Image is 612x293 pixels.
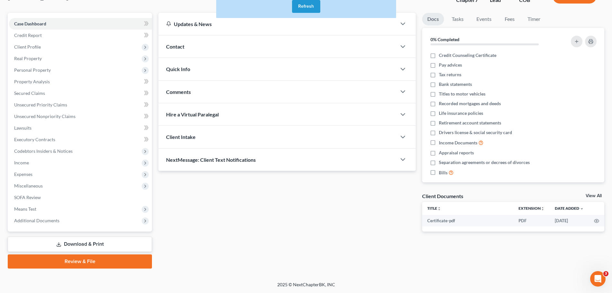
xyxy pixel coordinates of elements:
[439,110,483,116] span: Life insurance policies
[14,171,32,177] span: Expenses
[550,215,589,226] td: [DATE]
[14,21,46,26] span: Case Dashboard
[14,148,73,154] span: Codebtors Insiders & Notices
[447,13,469,25] a: Tasks
[166,66,190,72] span: Quick Info
[8,237,152,252] a: Download & Print
[439,140,477,146] span: Income Documents
[439,120,501,126] span: Retirement account statements
[439,91,485,97] span: Titles to motor vehicles
[439,159,530,166] span: Separation agreements or decrees of divorces
[9,122,152,134] a: Lawsuits
[430,37,459,42] strong: 0% Completed
[541,207,545,211] i: unfold_more
[439,100,501,107] span: Recorded mortgages and deeds
[166,111,219,117] span: Hire a Virtual Paralegal
[14,183,43,188] span: Miscellaneous
[14,206,36,212] span: Means Test
[522,13,545,25] a: Timer
[586,194,602,198] a: View All
[471,13,497,25] a: Events
[166,43,184,50] span: Contact
[9,111,152,122] a: Unsecured Nonpriority Claims
[9,192,152,203] a: SOFA Review
[499,13,520,25] a: Fees
[439,52,496,59] span: Credit Counseling Certificate
[14,102,67,107] span: Unsecured Priority Claims
[427,206,441,211] a: Titleunfold_more
[439,150,474,156] span: Appraisal reports
[9,134,152,145] a: Executory Contracts
[9,87,152,99] a: Secured Claims
[14,44,41,50] span: Client Profile
[439,71,461,78] span: Tax returns
[14,160,29,165] span: Income
[422,13,444,25] a: Docs
[439,129,512,136] span: Drivers license & social security card
[422,215,513,226] td: Certificate-pdf
[14,67,51,73] span: Personal Property
[14,79,50,84] span: Property Analysis
[9,30,152,41] a: Credit Report
[9,18,152,30] a: Case Dashboard
[439,169,448,176] span: Bills
[555,206,584,211] a: Date Added expand_more
[439,62,462,68] span: Pay advices
[14,218,59,223] span: Additional Documents
[14,90,45,96] span: Secured Claims
[422,193,463,199] div: Client Documents
[166,134,196,140] span: Client Intake
[519,206,545,211] a: Extensionunfold_more
[14,195,41,200] span: SOFA Review
[580,207,584,211] i: expand_more
[439,81,472,87] span: Bank statements
[513,215,550,226] td: PDF
[14,56,42,61] span: Real Property
[9,76,152,87] a: Property Analysis
[8,254,152,269] a: Review & File
[14,114,75,119] span: Unsecured Nonpriority Claims
[603,271,608,276] span: 3
[166,157,256,163] span: NextMessage: Client Text Notifications
[14,137,55,142] span: Executory Contracts
[123,281,489,293] div: 2025 © NextChapterBK, INC
[14,32,42,38] span: Credit Report
[437,207,441,211] i: unfold_more
[14,125,31,131] span: Lawsuits
[9,99,152,111] a: Unsecured Priority Claims
[166,21,389,27] div: Updates & News
[590,271,606,287] iframe: Intercom live chat
[166,89,191,95] span: Comments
